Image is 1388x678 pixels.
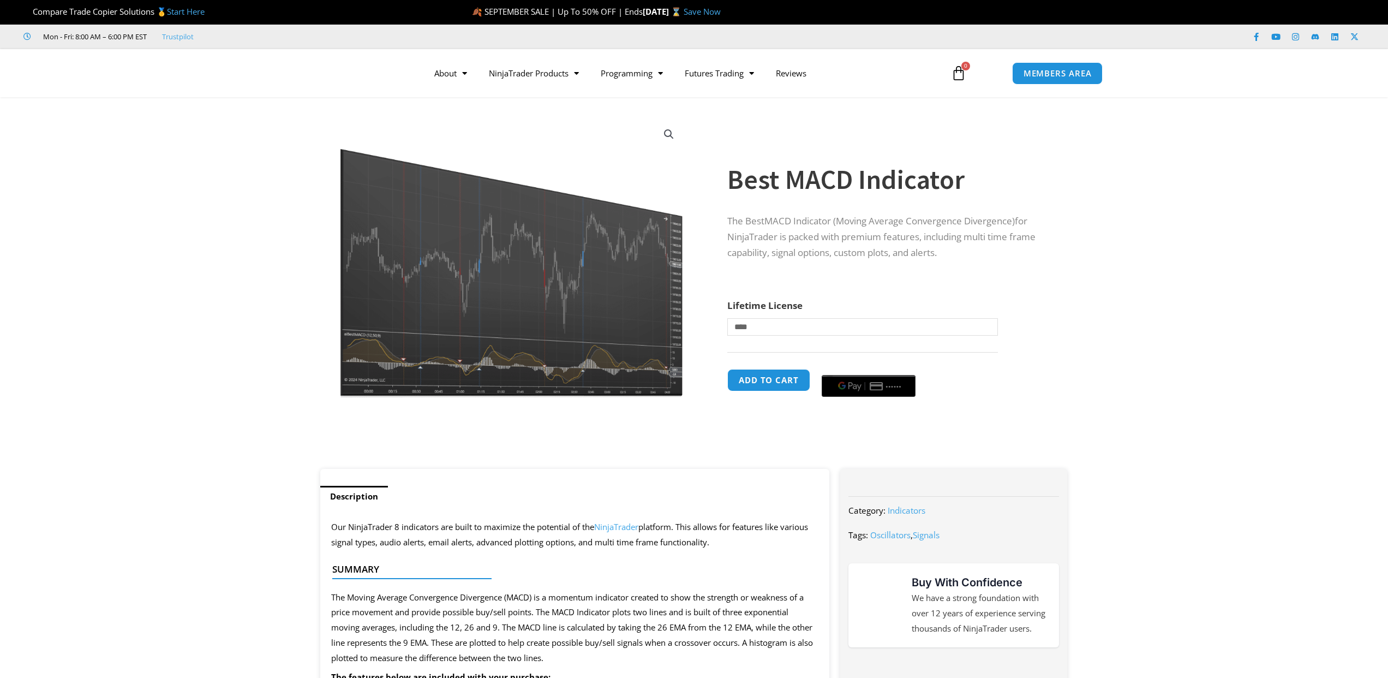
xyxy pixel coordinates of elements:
strong: [DATE] ⌛ [643,6,684,17]
span: Compare Trade Copier Solutions 🥇 [23,6,205,17]
span: Mon - Fri: 8:00 AM – 6:00 PM EST [40,30,147,43]
a: Signals [913,530,940,540]
a: Programming [590,61,674,86]
span: MEMBERS AREA [1024,69,1092,78]
a: Trustpilot [162,30,194,43]
a: Futures Trading [674,61,765,86]
span: for NinjaTrader is packed with premium features, including multi time frame capability, signal op... [727,215,1036,259]
p: We have a strong foundation with over 12 years of experience serving thousands of NinjaTrader users. [912,591,1048,637]
a: Reviews [765,61,817,86]
button: Add to cart [727,369,810,391]
button: Buy with GPay [822,375,916,397]
span: Category: [848,505,886,516]
a: Save Now [684,6,721,17]
span: The Best [727,215,764,227]
h4: Summary [332,564,809,575]
span: MACD Indicator (Moving Average Convergence Divergence) [764,215,1015,227]
span: Tags: [848,530,868,540]
a: NinjaTrader [594,521,638,532]
img: 🏆 [24,8,32,16]
a: Indicators [888,505,925,516]
a: Description [320,486,388,507]
label: Lifetime License [727,299,803,312]
img: Best MACD [336,116,687,398]
a: 0 [935,57,983,89]
span: , [870,530,940,540]
text: •••••• [886,383,902,390]
h1: Best MACD Indicator [727,160,1046,199]
span: 0 [961,62,970,70]
a: View full-screen image gallery [659,124,679,144]
span: Our NinjaTrader 8 indicators are built to maximize the potential of the platform. This allows for... [331,521,808,548]
iframe: Secure payment input frame [819,367,918,368]
img: mark thumbs good 43913 | Affordable Indicators – NinjaTrader [859,586,899,625]
span: The Moving Average Convergence Divergence (MACD) is a momentum indicator created to show the stre... [331,592,813,663]
a: MEMBERS AREA [1012,62,1103,85]
a: Oscillators [870,530,911,540]
nav: Menu [423,61,938,86]
span: 🍂 SEPTEMBER SALE | Up To 50% OFF | Ends [472,6,643,17]
a: NinjaTrader Products [478,61,590,86]
h3: Buy With Confidence [912,574,1048,591]
a: About [423,61,478,86]
img: LogoAI | Affordable Indicators – NinjaTrader [285,53,403,93]
a: Start Here [167,6,205,17]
